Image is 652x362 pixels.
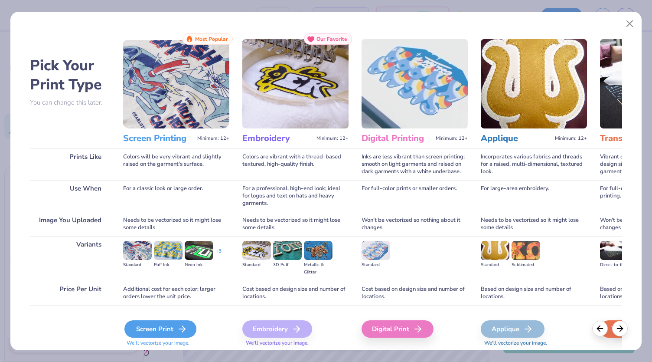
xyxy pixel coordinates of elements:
img: Neon Ink [185,241,213,260]
img: Standard [242,241,271,260]
span: Minimum: 12+ [555,135,587,142]
div: Colors are vibrant with a thread-based textured, high-quality finish. [242,148,349,180]
div: Colors will be very vibrant and slightly raised on the garment's surface. [123,148,229,180]
div: Prints Like [30,148,110,180]
div: 3D Puff [273,261,302,269]
img: Standard [123,241,152,260]
div: Sublimated [512,261,540,269]
div: Cost based on design size and number of locations. [362,281,468,305]
img: Standard [481,241,509,260]
div: Standard [481,261,509,269]
img: 3D Puff [273,241,302,260]
div: Needs to be vectorized so it might lose some details [123,212,229,236]
div: Neon Ink [185,261,213,269]
button: Close [622,16,638,32]
h3: Applique [481,133,551,144]
img: Embroidery [242,39,349,128]
div: Standard [362,261,390,269]
div: Digital Print [362,320,434,338]
img: Screen Printing [123,39,229,128]
img: Applique [481,39,587,128]
span: Minimum: 12+ [197,135,229,142]
span: Minimum: 12+ [436,135,468,142]
img: Digital Printing [362,39,468,128]
div: For full-color prints or smaller orders. [362,180,468,212]
span: Most Popular [195,36,228,42]
div: Image You Uploaded [30,212,110,236]
div: Standard [123,261,152,269]
div: Additional cost for each color; larger orders lower the unit price. [123,281,229,305]
div: Use When [30,180,110,212]
div: Applique [481,320,544,338]
h3: Screen Printing [123,133,194,144]
div: Needs to be vectorized so it might lose some details [242,212,349,236]
div: For large-area embroidery. [481,180,587,212]
h3: Embroidery [242,133,313,144]
div: Based on design size and number of locations. [481,281,587,305]
span: Minimum: 12+ [316,135,349,142]
div: Needs to be vectorized so it might lose some details [481,212,587,236]
div: Won't be vectorized so nothing about it changes [362,212,468,236]
div: Puff Ink [154,261,183,269]
span: We'll vectorize your image. [242,339,349,347]
div: Price Per Unit [30,281,110,305]
div: Incorporates various fabrics and threads for a raised, multi-dimensional, textured look. [481,148,587,180]
p: You can change this later. [30,99,110,106]
h3: Digital Printing [362,133,432,144]
span: Our Favorite [316,36,347,42]
img: Sublimated [512,241,540,260]
div: For a classic look or large order. [123,180,229,212]
h2: Pick Your Print Type [30,56,110,94]
div: + 3 [215,247,222,262]
img: Direct-to-film [600,241,629,260]
div: Metallic & Glitter [304,261,333,276]
div: Direct-to-film [600,261,629,269]
span: We'll vectorize your image. [481,339,587,347]
div: Screen Print [124,320,196,338]
img: Puff Ink [154,241,183,260]
div: Inks are less vibrant than screen printing; smooth on light garments and raised on dark garments ... [362,148,468,180]
img: Metallic & Glitter [304,241,333,260]
div: Embroidery [242,320,312,338]
img: Standard [362,241,390,260]
span: We'll vectorize your image. [123,339,229,347]
div: For a professional, high-end look; ideal for logos and text on hats and heavy garments. [242,180,349,212]
div: Standard [242,261,271,269]
div: Variants [30,236,110,281]
div: Cost based on design size and number of locations. [242,281,349,305]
